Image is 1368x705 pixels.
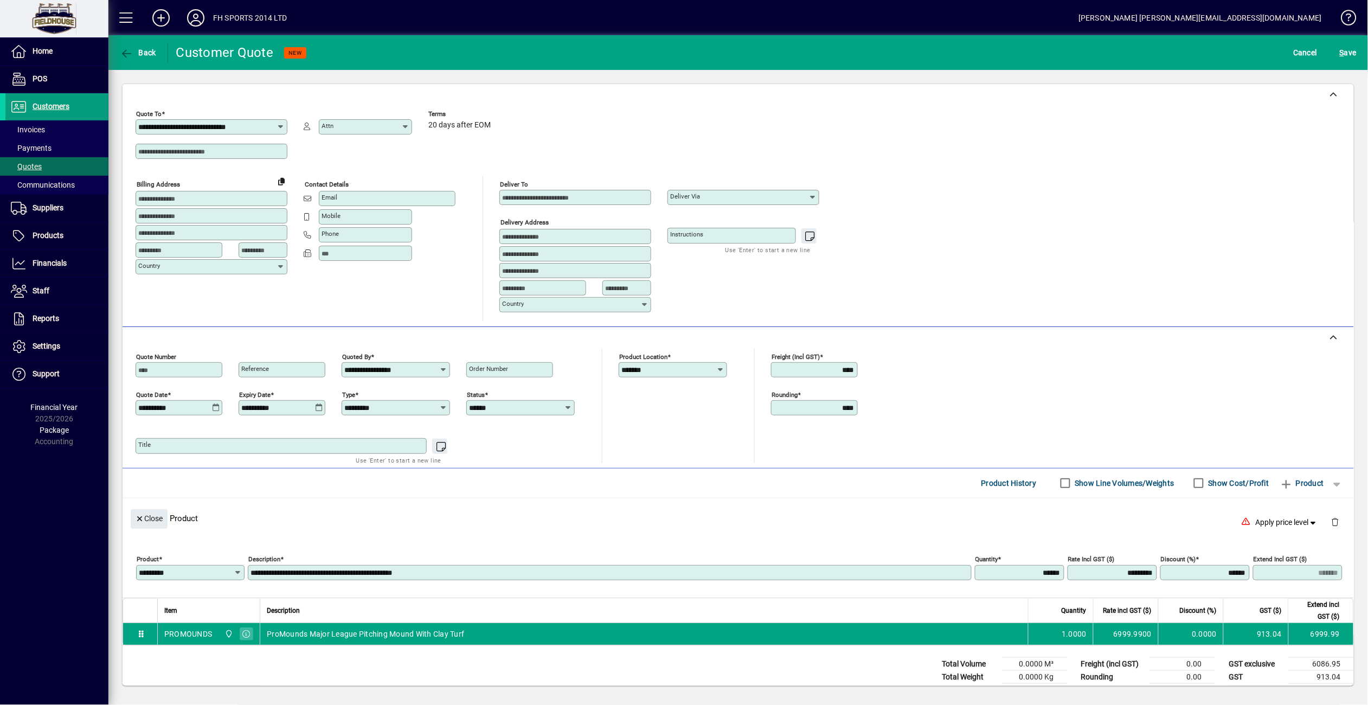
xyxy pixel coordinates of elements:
[5,176,108,194] a: Communications
[213,9,287,27] div: FH SPORTS 2014 LTD
[33,369,60,378] span: Support
[176,44,274,61] div: Customer Quote
[1275,473,1330,493] button: Product
[469,365,508,373] mat-label: Order number
[428,121,491,130] span: 20 days after EOM
[33,74,47,83] span: POS
[267,605,300,617] span: Description
[342,390,355,398] mat-label: Type
[5,222,108,249] a: Products
[1337,43,1359,62] button: Save
[725,243,811,256] mat-hint: Use 'Enter' to start a new line
[33,231,63,240] span: Products
[31,403,78,412] span: Financial Year
[1224,670,1289,683] td: GST
[5,361,108,388] a: Support
[322,194,337,201] mat-label: Email
[1103,605,1152,617] span: Rate incl GST ($)
[273,172,290,190] button: Copy to Delivery address
[11,125,45,134] span: Invoices
[128,513,170,523] app-page-header-button: Close
[619,352,667,360] mat-label: Product location
[178,8,213,28] button: Profile
[1150,657,1215,670] td: 0.00
[322,122,333,130] mat-label: Attn
[120,48,156,57] span: Back
[342,352,371,360] mat-label: Quoted by
[33,342,60,350] span: Settings
[5,195,108,222] a: Suppliers
[33,203,63,212] span: Suppliers
[937,657,1002,670] td: Total Volume
[772,390,798,398] mat-label: Rounding
[1161,555,1196,563] mat-label: Discount (%)
[108,43,168,62] app-page-header-button: Back
[937,670,1002,683] td: Total Weight
[1333,2,1354,37] a: Knowledge Base
[1322,509,1348,535] button: Delete
[1224,657,1289,670] td: GST exclusive
[222,628,234,640] span: Central
[1224,683,1289,697] td: GST inclusive
[500,181,528,188] mat-label: Deliver To
[1254,555,1307,563] mat-label: Extend incl GST ($)
[5,120,108,139] a: Invoices
[33,102,69,111] span: Customers
[136,390,168,398] mat-label: Quote date
[11,144,52,152] span: Payments
[138,441,151,448] mat-label: Title
[5,157,108,176] a: Quotes
[1340,44,1357,61] span: ave
[1068,555,1115,563] mat-label: Rate incl GST ($)
[670,230,703,238] mat-label: Instructions
[5,250,108,277] a: Financials
[1289,683,1354,697] td: 6999.99
[5,38,108,65] a: Home
[322,230,339,238] mat-label: Phone
[164,605,177,617] span: Item
[5,333,108,360] a: Settings
[1158,623,1223,645] td: 0.0000
[136,110,162,118] mat-label: Quote To
[1062,605,1087,617] span: Quantity
[5,305,108,332] a: Reports
[5,66,108,93] a: POS
[356,454,441,466] mat-hint: Use 'Enter' to start a new line
[467,390,485,398] mat-label: Status
[1251,512,1323,532] button: Apply price level
[123,498,1354,538] div: Product
[1002,670,1067,683] td: 0.0000 Kg
[5,278,108,305] a: Staff
[138,262,160,270] mat-label: Country
[502,300,524,307] mat-label: Country
[1206,478,1269,489] label: Show Cost/Profit
[1289,657,1354,670] td: 6086.95
[1076,657,1150,670] td: Freight (incl GST)
[267,629,464,639] span: ProMounds Major League Pitching Mound With Clay Turf
[1294,44,1318,61] span: Cancel
[1150,670,1215,683] td: 0.00
[1100,629,1152,639] div: 6999.9900
[248,555,280,563] mat-label: Description
[1062,629,1087,639] span: 1.0000
[1078,9,1322,27] div: [PERSON_NAME] [PERSON_NAME][EMAIL_ADDRESS][DOMAIN_NAME]
[241,365,269,373] mat-label: Reference
[975,555,998,563] mat-label: Quantity
[136,352,176,360] mat-label: Quote number
[1295,599,1340,623] span: Extend incl GST ($)
[239,390,271,398] mat-label: Expiry date
[164,629,212,639] div: PROMOUNDS
[1076,670,1150,683] td: Rounding
[33,47,53,55] span: Home
[428,111,493,118] span: Terms
[1256,517,1319,528] span: Apply price level
[772,352,820,360] mat-label: Freight (incl GST)
[1223,623,1288,645] td: 913.04
[33,314,59,323] span: Reports
[135,510,163,528] span: Close
[33,286,49,295] span: Staff
[144,8,178,28] button: Add
[1002,657,1067,670] td: 0.0000 M³
[40,426,69,434] span: Package
[5,139,108,157] a: Payments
